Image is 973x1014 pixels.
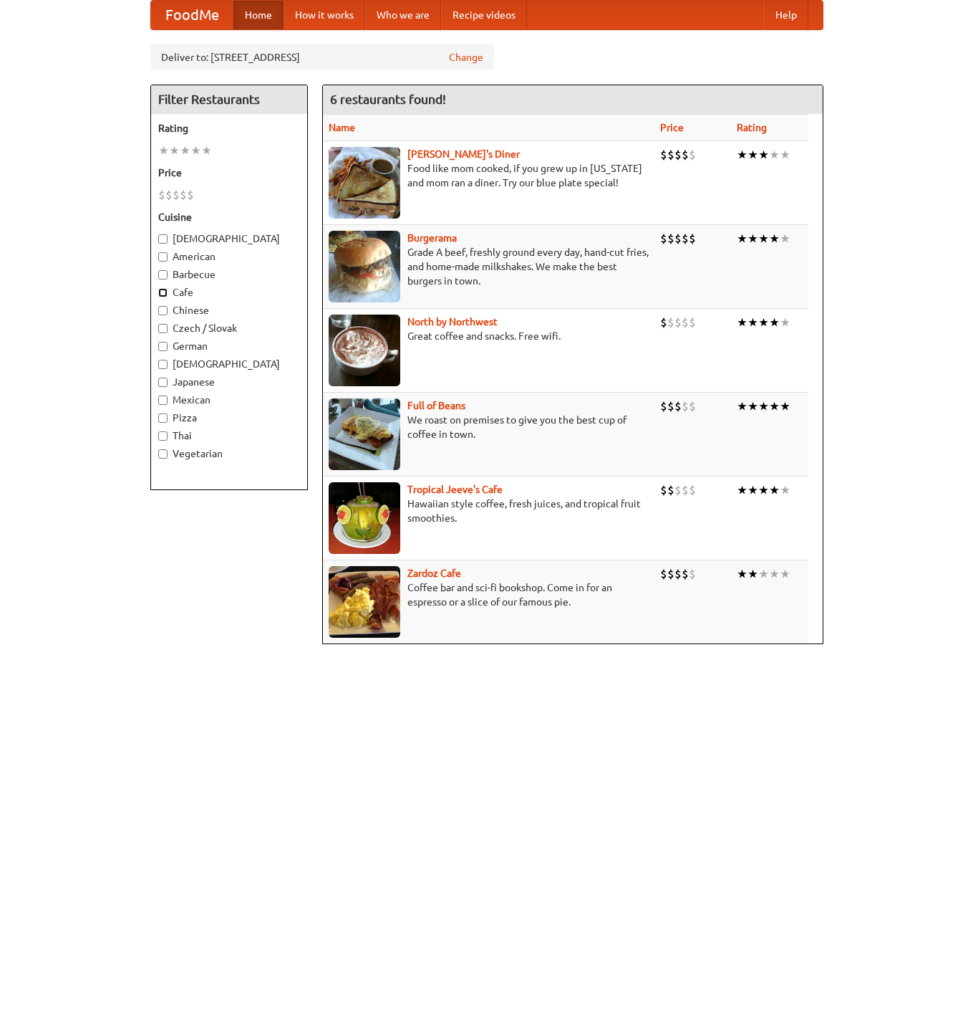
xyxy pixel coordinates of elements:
[682,231,689,247] li: $
[407,232,457,244] a: Burgerama
[158,166,300,180] h5: Price
[158,357,300,371] label: [DEMOGRAPHIC_DATA]
[747,231,758,247] li: ★
[158,411,300,425] label: Pizza
[158,121,300,135] h5: Rating
[758,231,769,247] li: ★
[407,568,461,579] b: Zardoz Cafe
[737,398,747,414] li: ★
[689,147,696,163] li: $
[329,161,649,190] p: Food like mom cooked, if you grew up in [US_STATE] and mom ran a diner. Try our blue plate special!
[407,484,503,495] a: Tropical Jeeve's Cafe
[737,315,747,330] li: ★
[689,482,696,498] li: $
[158,375,300,389] label: Japanese
[764,1,808,29] a: Help
[158,231,300,246] label: [DEMOGRAPHIC_DATA]
[660,147,667,163] li: $
[158,143,169,158] li: ★
[329,147,400,219] img: sallys.jpg
[747,315,758,330] li: ★
[667,147,674,163] li: $
[158,288,168,297] input: Cafe
[667,482,674,498] li: $
[150,44,494,70] div: Deliver to: [STREET_ADDRESS]
[660,482,667,498] li: $
[674,231,682,247] li: $
[158,429,300,443] label: Thai
[758,482,769,498] li: ★
[769,147,780,163] li: ★
[674,315,682,330] li: $
[165,187,173,203] li: $
[747,566,758,582] li: ★
[407,400,465,411] a: Full of Beans
[689,315,696,330] li: $
[158,360,168,369] input: [DEMOGRAPHIC_DATA]
[158,187,165,203] li: $
[689,398,696,414] li: $
[758,398,769,414] li: ★
[233,1,284,29] a: Home
[190,143,201,158] li: ★
[158,285,300,300] label: Cafe
[737,482,747,498] li: ★
[284,1,365,29] a: How it works
[158,324,168,333] input: Czech / Slovak
[737,147,747,163] li: ★
[769,566,780,582] li: ★
[407,316,498,327] a: North by Northwest
[330,92,446,106] ng-pluralize: 6 restaurants found!
[158,210,300,224] h5: Cuisine
[158,306,168,315] input: Chinese
[758,147,769,163] li: ★
[158,339,300,353] label: German
[667,566,674,582] li: $
[329,413,649,441] p: We roast on premises to give you the best cup of coffee in town.
[660,122,684,133] a: Price
[158,449,168,459] input: Vegetarian
[667,315,674,330] li: $
[758,315,769,330] li: ★
[329,398,400,470] img: beans.jpg
[674,147,682,163] li: $
[769,482,780,498] li: ★
[780,315,790,330] li: ★
[169,143,180,158] li: ★
[158,321,300,335] label: Czech / Slovak
[158,249,300,264] label: American
[158,393,300,407] label: Mexican
[180,187,187,203] li: $
[158,413,168,423] input: Pizza
[449,50,483,64] a: Change
[158,431,168,441] input: Thai
[407,148,520,160] b: [PERSON_NAME]'s Diner
[158,378,168,387] input: Japanese
[747,398,758,414] li: ★
[158,234,168,244] input: [DEMOGRAPHIC_DATA]
[769,231,780,247] li: ★
[737,231,747,247] li: ★
[441,1,527,29] a: Recipe videos
[682,482,689,498] li: $
[158,252,168,262] input: American
[660,566,667,582] li: $
[780,231,790,247] li: ★
[365,1,441,29] a: Who we are
[682,566,689,582] li: $
[660,231,667,247] li: $
[682,147,689,163] li: $
[158,303,300,317] label: Chinese
[660,398,667,414] li: $
[747,147,758,163] li: ★
[682,315,689,330] li: $
[329,315,400,386] img: north.jpg
[187,187,194,203] li: $
[667,398,674,414] li: $
[769,398,780,414] li: ★
[769,315,780,330] li: ★
[660,315,667,330] li: $
[329,566,400,638] img: zardoz.jpg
